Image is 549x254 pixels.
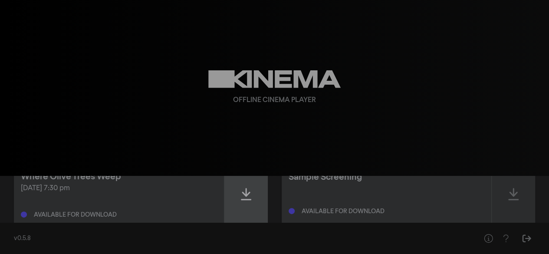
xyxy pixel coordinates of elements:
[480,230,497,247] button: Help
[21,183,217,194] div: [DATE] 7:30 pm
[497,230,514,247] button: Help
[14,234,462,243] div: v0.5.8
[233,95,316,106] div: Offline Cinema Player
[302,208,385,214] div: Available for download
[518,230,535,247] button: Sign Out
[34,212,117,218] div: Available for download
[21,170,121,183] div: Where Olive Trees Weep
[289,171,362,184] div: Sample Screening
